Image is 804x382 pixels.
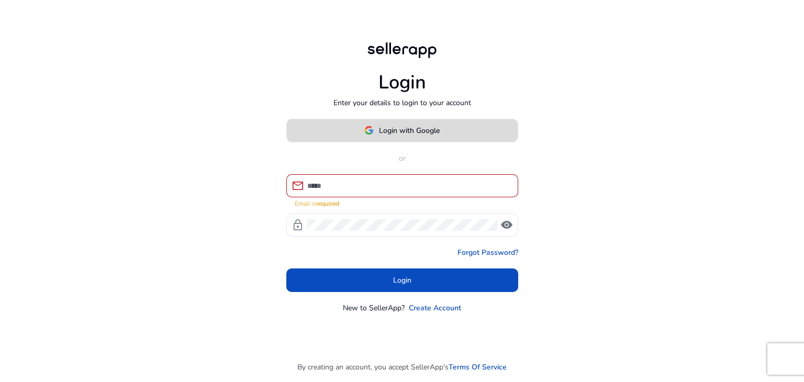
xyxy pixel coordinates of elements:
span: Login [393,275,411,286]
a: Create Account [409,302,461,313]
a: Forgot Password? [457,247,518,258]
a: Terms Of Service [449,362,507,373]
p: New to SellerApp? [343,302,405,313]
h1: Login [378,71,426,94]
span: mail [292,179,304,192]
button: Login with Google [286,119,518,142]
img: google-logo.svg [364,126,374,135]
mat-error: Email is [295,197,510,208]
span: lock [292,219,304,231]
span: Login with Google [379,125,440,136]
button: Login [286,268,518,292]
span: visibility [500,219,513,231]
strong: required [316,199,339,208]
p: Enter your details to login to your account [333,97,471,108]
p: or [286,153,518,164]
